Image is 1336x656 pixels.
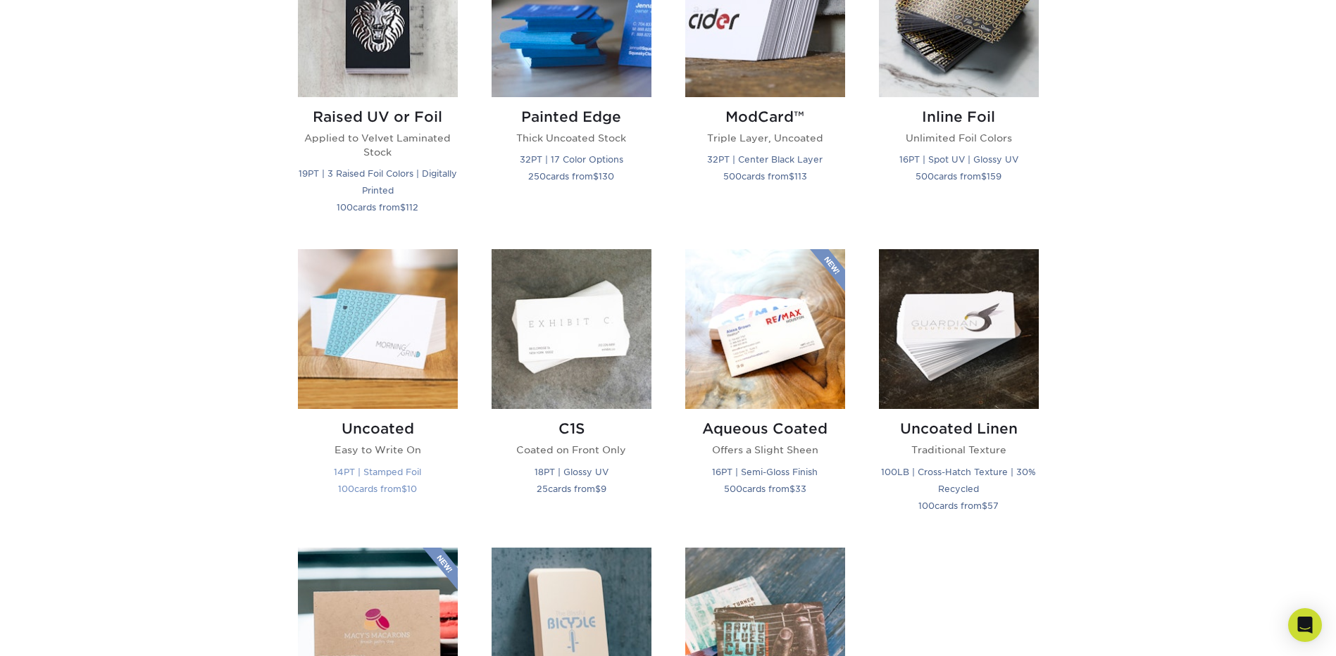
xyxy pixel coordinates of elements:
a: Uncoated Business Cards Uncoated Easy to Write On 14PT | Stamped Foil 100cards from$10 [298,249,458,530]
small: cards from [537,484,606,494]
p: Traditional Texture [879,443,1039,457]
span: 25 [537,484,548,494]
span: $ [981,171,987,182]
small: 16PT | Semi-Gloss Finish [712,467,818,477]
img: Uncoated Business Cards [298,249,458,409]
h2: Inline Foil [879,108,1039,125]
small: cards from [528,171,614,182]
p: Offers a Slight Sheen [685,443,845,457]
span: 9 [601,484,606,494]
small: cards from [916,171,1001,182]
span: 57 [987,500,999,511]
span: $ [593,171,599,182]
span: $ [595,484,601,494]
span: $ [789,171,794,182]
small: 14PT | Stamped Foil [334,467,421,477]
small: cards from [723,171,807,182]
span: $ [400,202,406,213]
h2: ModCard™ [685,108,845,125]
small: cards from [724,484,806,494]
a: Aqueous Coated Business Cards Aqueous Coated Offers a Slight Sheen 16PT | Semi-Gloss Finish 500ca... [685,249,845,530]
span: 130 [599,171,614,182]
small: 32PT | Center Black Layer [707,154,823,165]
span: 100 [918,500,935,511]
small: 18PT | Glossy UV [535,467,608,477]
p: Triple Layer, Uncoated [685,131,845,145]
span: 100 [338,484,354,494]
h2: Raised UV or Foil [298,108,458,125]
a: C1S Business Cards C1S Coated on Front Only 18PT | Glossy UV 25cards from$9 [492,249,651,530]
img: New Product [423,548,458,590]
h2: Aqueous Coated [685,420,845,437]
span: 112 [406,202,418,213]
span: 500 [724,484,742,494]
span: 113 [794,171,807,182]
span: 100 [337,202,353,213]
span: 33 [795,484,806,494]
h2: Uncoated [298,420,458,437]
h2: C1S [492,420,651,437]
span: 500 [723,171,742,182]
a: Uncoated Linen Business Cards Uncoated Linen Traditional Texture 100LB | Cross-Hatch Texture | 30... [879,249,1039,530]
span: $ [789,484,795,494]
span: $ [982,500,987,511]
small: 16PT | Spot UV | Glossy UV [899,154,1018,165]
img: C1S Business Cards [492,249,651,409]
small: 19PT | 3 Raised Foil Colors | Digitally Printed [299,168,457,196]
small: cards from [337,202,418,213]
p: Applied to Velvet Laminated Stock [298,131,458,160]
p: Thick Uncoated Stock [492,131,651,145]
img: Aqueous Coated Business Cards [685,249,845,409]
h2: Uncoated Linen [879,420,1039,437]
span: 500 [916,171,934,182]
small: cards from [338,484,417,494]
span: 10 [407,484,417,494]
img: Uncoated Linen Business Cards [879,249,1039,409]
small: 32PT | 17 Color Options [520,154,623,165]
small: 100LB | Cross-Hatch Texture | 30% Recycled [881,467,1036,494]
span: 250 [528,171,546,182]
h2: Painted Edge [492,108,651,125]
span: 159 [987,171,1001,182]
p: Easy to Write On [298,443,458,457]
small: cards from [918,500,999,511]
span: $ [401,484,407,494]
p: Coated on Front Only [492,443,651,457]
div: Open Intercom Messenger [1288,608,1322,642]
p: Unlimited Foil Colors [879,131,1039,145]
img: New Product [810,249,845,291]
